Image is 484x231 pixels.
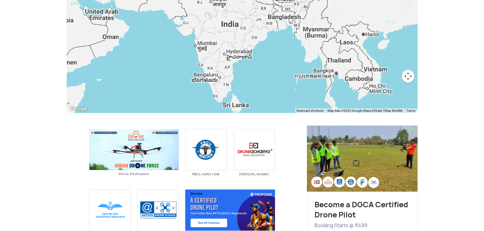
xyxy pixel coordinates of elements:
[233,147,275,176] a: [PERSON_NAME]
[407,109,416,112] a: Terms (opens in new tab)
[185,129,227,171] img: ic_pbc.png
[402,70,414,83] button: Map camera controls
[185,147,227,176] a: PBC’s AERO HUB
[137,189,179,231] img: ic_amtron.png
[233,172,275,176] span: [PERSON_NAME]
[185,190,275,231] img: ic_tgcourse.png
[307,126,418,192] img: bg_sideadtraining.png
[68,105,89,113] img: Google
[297,109,324,113] button: Keyboard shortcuts
[68,105,89,113] a: Open this area in Google Maps (opens a new window)
[89,129,179,171] img: ic_dronoedestination_double.png
[315,200,410,220] h3: Become a DGCA Certified Drone Pilot
[89,189,131,231] img: ic_annauniversity.png
[89,172,179,176] span: Drone Destination
[185,172,227,176] span: PBC’s AERO HUB
[315,222,410,230] p: Booking Starts @ ₹499
[233,129,275,171] img: ic_dronacharyaaerial.png
[328,109,403,112] span: Map data ©2025 Google, Mapa GISrael, TMap Mobility
[89,147,179,176] a: Drone Destination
